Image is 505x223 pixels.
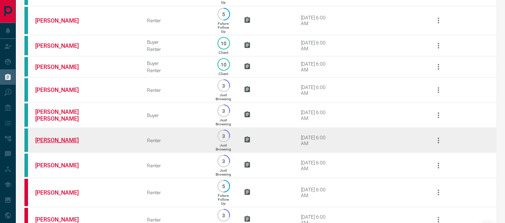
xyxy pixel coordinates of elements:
[147,138,203,143] div: Renter
[35,189,89,196] a: [PERSON_NAME]
[24,103,28,127] div: condos.ca
[218,22,229,33] p: Future Follow Up
[147,87,203,93] div: Renter
[35,17,89,24] a: [PERSON_NAME]
[301,160,331,171] div: [DATE] 6:00 AM
[301,84,331,96] div: [DATE] 6:00 AM
[221,11,226,17] p: 5
[35,137,89,144] a: [PERSON_NAME]
[147,217,203,223] div: Renter
[216,143,231,151] p: Just Browsing
[147,46,203,52] div: Renter
[301,40,331,51] div: [DATE] 6:00 AM
[147,18,203,23] div: Renter
[147,112,203,118] div: Buyer
[301,15,331,26] div: [DATE] 6:00 AM
[35,162,89,169] a: [PERSON_NAME]
[147,39,203,45] div: Buyer
[35,108,89,122] a: [PERSON_NAME] [PERSON_NAME]
[24,7,28,34] div: condos.ca
[221,62,226,67] p: 10
[301,135,331,146] div: [DATE] 6:00 AM
[35,216,89,223] a: [PERSON_NAME]
[147,68,203,73] div: Renter
[35,42,89,49] a: [PERSON_NAME]
[24,129,28,152] div: condos.ca
[216,93,231,101] p: Just Browsing
[147,60,203,66] div: Buyer
[24,36,28,55] div: condos.ca
[221,108,226,113] p: 3
[301,61,331,73] div: [DATE] 6:00 AM
[221,41,226,46] p: 10
[147,163,203,168] div: Renter
[216,168,231,176] p: Just Browsing
[219,72,228,76] p: Client
[24,179,28,206] div: property.ca
[221,213,226,218] p: 3
[147,190,203,195] div: Renter
[219,51,228,55] p: Client
[221,83,226,88] p: 3
[24,78,28,102] div: condos.ca
[24,154,28,177] div: condos.ca
[218,194,229,205] p: Future Follow Up
[221,158,226,164] p: 3
[221,183,226,189] p: 5
[35,64,89,70] a: [PERSON_NAME]
[24,57,28,76] div: condos.ca
[301,187,331,198] div: [DATE] 6:00 AM
[35,87,89,93] a: [PERSON_NAME]
[221,133,226,139] p: 3
[216,118,231,126] p: Just Browsing
[301,110,331,121] div: [DATE] 6:00 AM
